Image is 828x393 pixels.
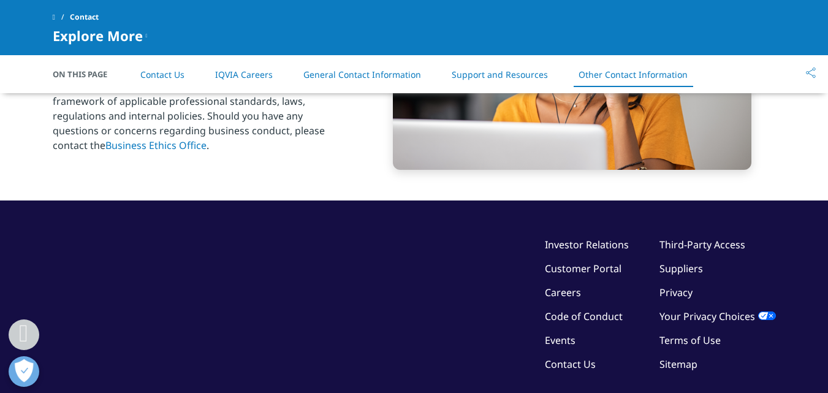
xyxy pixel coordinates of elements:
[545,357,596,371] a: Contact Us
[140,69,184,80] a: Contact Us
[9,356,39,387] button: Open Preferences
[53,79,350,160] p: At [GEOGRAPHIC_DATA], we conduct our business within the framework of applicable professional sta...
[659,262,703,275] a: Suppliers
[545,238,629,251] a: Investor Relations
[215,69,273,80] a: IQVIA Careers
[659,310,776,323] a: Your Privacy Choices
[303,69,421,80] a: General Contact Information
[545,334,575,347] a: Events
[659,334,721,347] a: Terms of Use
[659,357,697,371] a: Sitemap
[452,69,548,80] a: Support and Resources
[105,139,207,152] a: Business Ethics Office
[53,28,143,43] span: Explore More
[53,68,120,80] span: On This Page
[545,262,621,275] a: Customer Portal
[545,310,623,323] a: Code of Conduct
[545,286,581,299] a: Careers
[70,6,99,28] span: Contact
[579,69,688,80] a: Other Contact Information
[659,286,693,299] a: Privacy
[659,238,745,251] a: Third-Party Access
